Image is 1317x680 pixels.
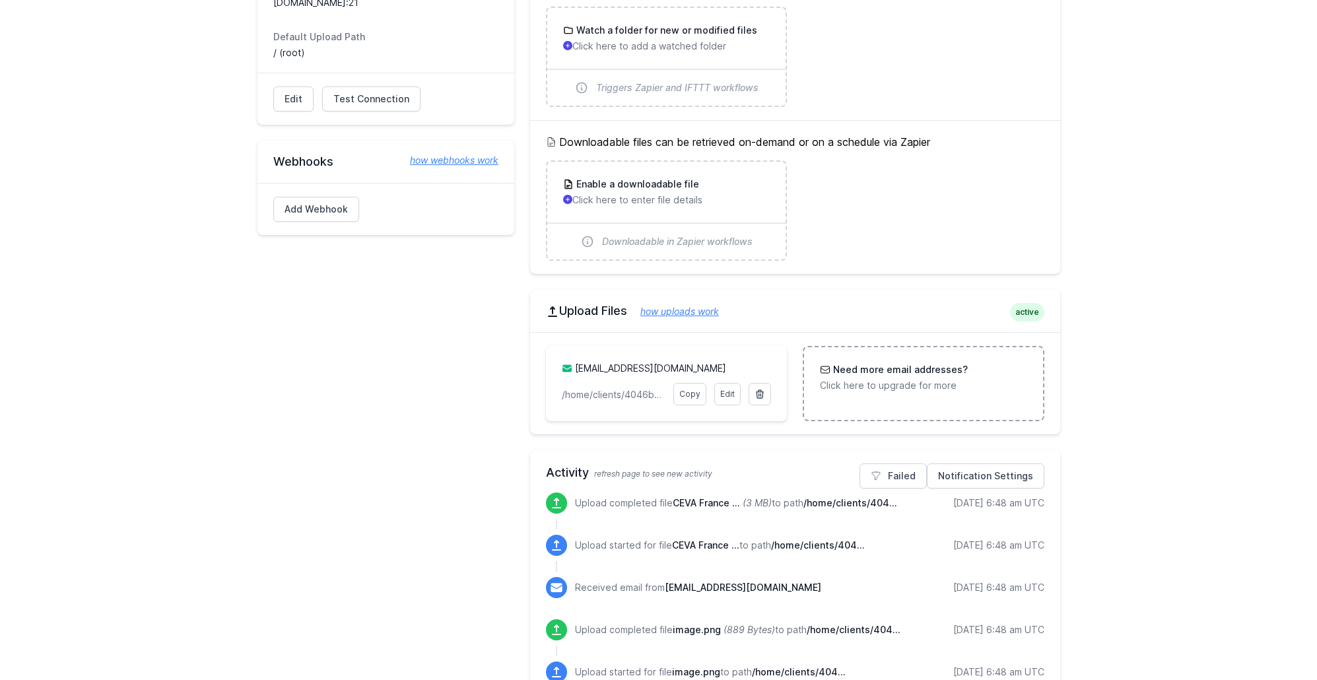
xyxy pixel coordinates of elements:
p: Upload completed file to path [575,623,900,636]
span: [EMAIL_ADDRESS][DOMAIN_NAME] [665,582,821,593]
a: [EMAIL_ADDRESS][DOMAIN_NAME] [575,362,726,374]
a: Need more email addresses? Click here to upgrade for more [804,347,1042,408]
p: Click here to enter file details [563,193,770,207]
div: [DATE] 6:48 am UTC [953,539,1044,552]
span: CEVA France Inventory Report Template 1.9 01 Sept 25.xlsm [672,539,739,551]
span: /home/clients/4046ba9aff31815fed4b691fd4872c76/ [807,624,900,635]
h3: Enable a downloadable file [574,178,699,191]
a: Edit [273,86,314,112]
p: Upload started for file to path [575,539,865,552]
a: Test Connection [322,86,421,112]
iframe: Drift Widget Chat Controller [1251,614,1301,664]
a: how webhooks work [397,154,498,167]
div: [DATE] 6:48 am UTC [953,496,1044,510]
span: /home/clients/4046ba9aff31815fed4b691fd4872c76/ [771,539,865,551]
a: Enable a downloadable file Click here to enter file details Downloadable in Zapier workflows [547,162,786,259]
a: Edit [714,383,741,405]
p: Received email from [575,581,821,594]
span: Triggers Zapier and IFTTT workflows [596,81,759,94]
a: Watch a folder for new or modified files Click here to add a watched folder Triggers Zapier and I... [547,8,786,106]
span: image.png [672,666,720,677]
h2: Activity [546,463,1044,482]
h2: Upload Files [546,303,1044,319]
a: Add Webhook [273,197,359,222]
span: image.png [673,624,721,635]
a: Failed [860,463,927,489]
a: Notification Settings [927,463,1044,489]
h2: Webhooks [273,154,498,170]
span: /home/clients/4046ba9aff31815fed4b691fd4872c76/ [752,666,846,677]
i: (889 Bytes) [724,624,775,635]
span: /home/clients/4046ba9aff31815fed4b691fd4872c76/ [803,497,897,508]
p: Upload completed file to path [575,496,897,510]
p: Click here to add a watched folder [563,40,770,53]
div: [DATE] 6:48 am UTC [953,581,1044,594]
span: CEVA France Inventory Report Template 1.9 01 Sept 25.xlsm [673,497,740,508]
i: (3 MB) [743,497,772,508]
dt: Default Upload Path [273,30,498,44]
a: Copy [673,383,706,405]
span: active [1010,303,1044,322]
h3: Need more email addresses? [830,363,968,376]
span: Test Connection [333,92,409,106]
span: Downloadable in Zapier workflows [602,235,753,248]
span: refresh page to see new activity [594,469,712,479]
dd: / (root) [273,46,498,59]
p: Upload started for file to path [575,665,846,679]
h5: Downloadable files can be retrieved on-demand or on a schedule via Zapier [546,134,1044,150]
div: [DATE] 6:48 am UTC [953,665,1044,679]
h3: Watch a folder for new or modified files [574,24,757,37]
p: /home/clients/4046ba9aff31815fed4b691fd4872c76/ [562,388,665,401]
a: how uploads work [627,306,719,317]
p: Click here to upgrade for more [820,379,1027,392]
div: [DATE] 6:48 am UTC [953,623,1044,636]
